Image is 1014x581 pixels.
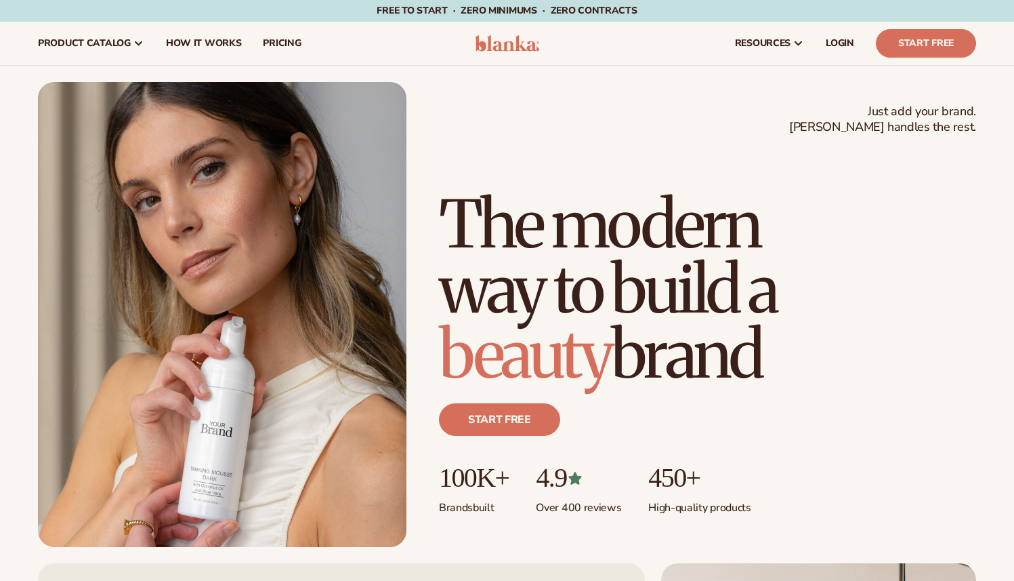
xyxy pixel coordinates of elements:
a: Start free [439,403,560,436]
a: resources [724,22,815,65]
h1: The modern way to build a brand [439,192,976,387]
p: 450+ [648,463,751,493]
span: resources [735,38,790,49]
img: Female holding tanning mousse. [38,82,406,547]
span: Just add your brand. [PERSON_NAME] handles the rest. [789,104,976,136]
span: LOGIN [826,38,854,49]
span: How It Works [166,38,242,49]
a: How It Works [155,22,253,65]
a: pricing [252,22,312,65]
a: product catalog [27,22,155,65]
span: beauty [439,314,611,395]
p: 100K+ [439,463,509,493]
span: Free to start · ZERO minimums · ZERO contracts [377,4,637,17]
span: product catalog [38,38,131,49]
a: LOGIN [815,22,865,65]
p: High-quality products [648,493,751,515]
img: logo [475,35,539,52]
p: 4.9 [536,463,621,493]
a: Start Free [876,29,976,58]
p: Brands built [439,493,509,515]
p: Over 400 reviews [536,493,621,515]
span: pricing [263,38,301,49]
